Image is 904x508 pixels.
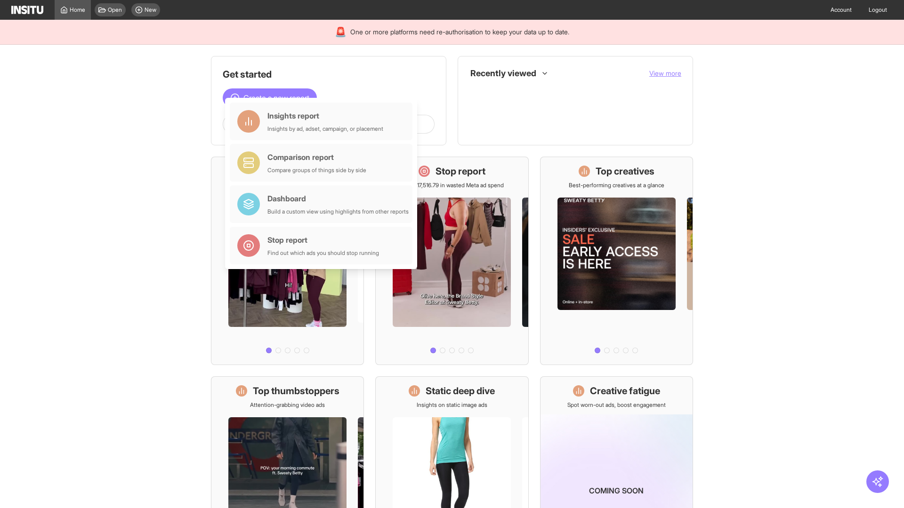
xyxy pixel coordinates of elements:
button: View more [649,69,681,78]
div: Compare groups of things side by side [267,167,366,174]
h1: Top thumbstoppers [253,384,339,397]
div: Insights by ad, adset, campaign, or placement [267,125,383,133]
span: New [145,6,156,14]
div: 🚨 [335,25,347,39]
p: Save £17,516.79 in wasted Meta ad spend [400,182,504,189]
div: Stop report [267,234,379,246]
span: Open [108,6,122,14]
span: One or more platforms need re-authorisation to keep your data up to date. [350,27,569,37]
p: Insights on static image ads [417,401,487,409]
p: Attention-grabbing video ads [250,401,325,409]
a: Stop reportSave £17,516.79 in wasted Meta ad spend [375,157,528,365]
a: Top creativesBest-performing creatives at a glance [540,157,693,365]
img: Logo [11,6,43,14]
a: What's live nowSee all active ads instantly [211,157,364,365]
div: Comparison report [267,151,366,163]
span: Home [70,6,85,14]
h1: Get started [223,68,435,81]
span: Create a new report [243,92,309,103]
h1: Stop report [436,165,485,178]
h1: Top creatives [596,165,654,178]
h1: Static deep dive [426,384,495,397]
span: View more [649,69,681,77]
div: Find out which ads you should stop running [267,249,379,257]
div: Dashboard [267,193,409,204]
div: Insights report [267,110,383,121]
button: Create a new report [223,88,317,107]
p: Best-performing creatives at a glance [569,182,664,189]
div: Build a custom view using highlights from other reports [267,208,409,215]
